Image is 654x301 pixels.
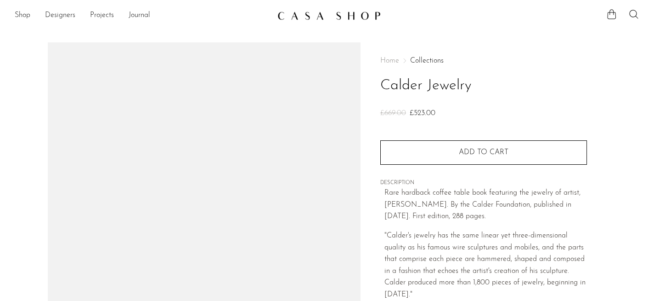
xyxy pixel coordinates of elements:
a: Shop [15,10,30,22]
span: £669.00 [380,110,406,117]
p: Rare hardback coffee table book featuring the jewelry of artist, [PERSON_NAME]. By the Calder Fou... [384,187,587,223]
a: Journal [129,10,150,22]
span: £523.00 [410,110,435,117]
span: Add to cart [459,149,508,156]
a: Projects [90,10,114,22]
nav: Desktop navigation [15,8,270,23]
a: Designers [45,10,75,22]
span: DESCRIPTION [380,179,587,187]
a: Collections [410,57,444,64]
ul: NEW HEADER MENU [15,8,270,23]
h1: Calder Jewelry [380,74,587,98]
nav: Breadcrumbs [380,57,587,64]
p: "Calder's jewelry has the same linear yet three-dimensional quality as his famous wire sculptures... [384,230,587,301]
span: Home [380,57,399,64]
button: Add to cart [380,140,587,164]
